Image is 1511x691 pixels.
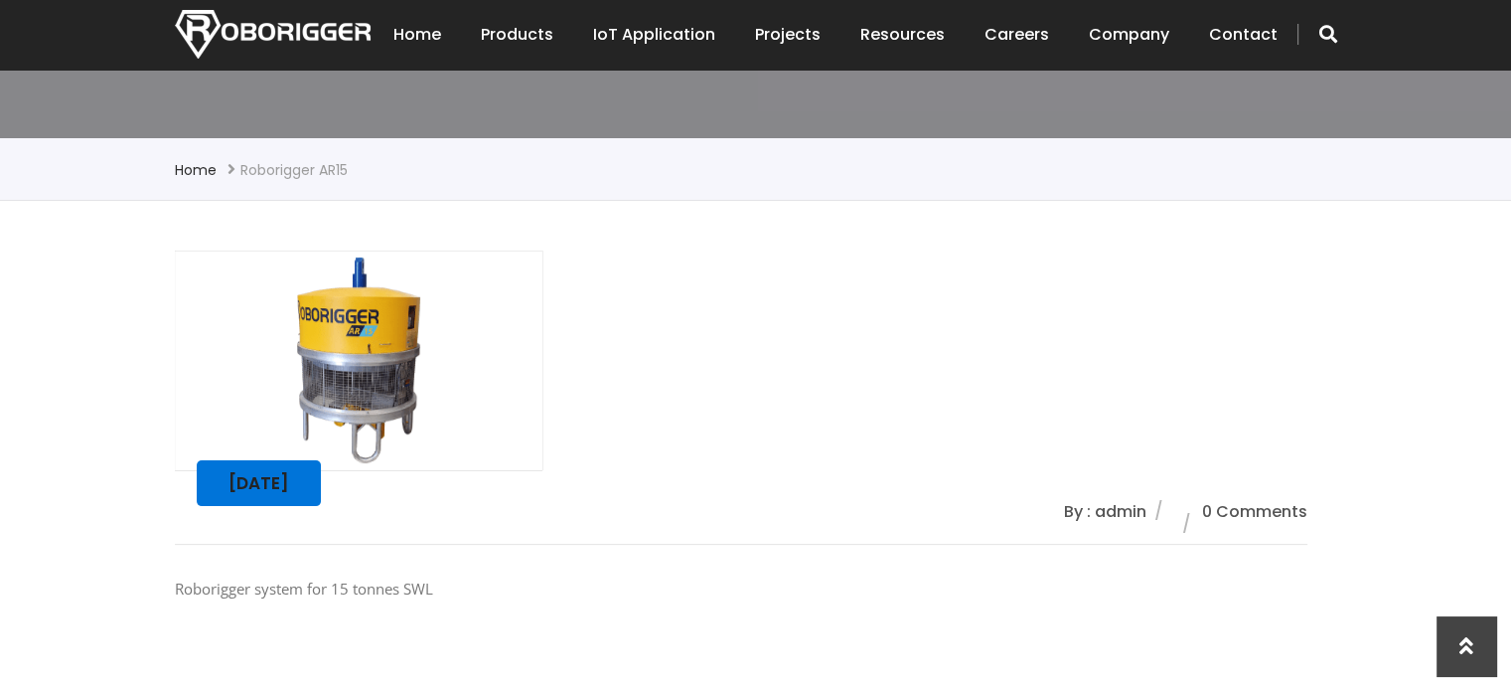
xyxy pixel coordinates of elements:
[1089,4,1169,66] a: Company
[197,460,321,506] div: [DATE]
[393,4,441,66] a: Home
[593,4,715,66] a: IoT Application
[860,4,945,66] a: Resources
[755,4,821,66] a: Projects
[1209,4,1278,66] a: Contact
[175,575,1307,604] p: Roborigger system for 15 tonnes SWL
[175,10,371,59] img: Nortech
[984,4,1049,66] a: Careers
[240,158,348,182] li: Roborigger AR15
[175,160,217,180] a: Home
[1202,498,1307,525] li: 0 Comments
[1064,498,1158,525] li: By : admin
[481,4,553,66] a: Products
